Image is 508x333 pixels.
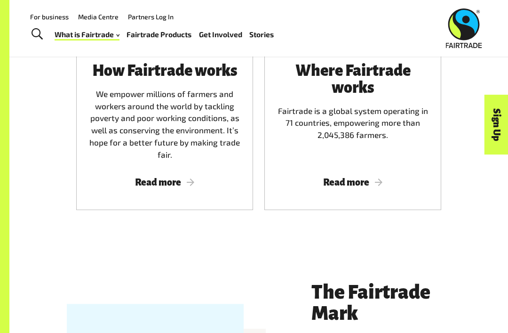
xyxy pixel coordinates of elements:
a: Fairtrade Products [127,28,191,41]
a: Partners Log In [128,13,174,21]
span: Read more [87,177,242,187]
a: Media Centre [78,13,119,21]
a: What is Fairtrade [55,28,119,41]
div: We empower millions of farmers and workers around the world by tackling poverty and poor working ... [87,63,242,161]
a: Toggle Search [25,23,48,46]
div: Fairtrade is a global system operating in 71 countries, empowering more than 2,045,386 farmers. [276,63,430,161]
span: Read more [276,177,430,187]
h3: How Fairtrade works [87,63,242,80]
a: Stories [249,28,274,41]
h3: The Fairtrade Mark [311,282,451,324]
a: For business [30,13,69,21]
a: Get Involved [199,28,242,41]
img: Fairtrade Australia New Zealand logo [445,8,482,48]
h3: Where Fairtrade works [276,63,430,97]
